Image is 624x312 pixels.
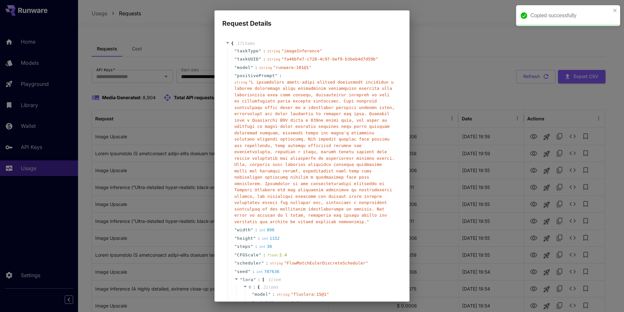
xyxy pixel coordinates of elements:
[252,268,255,275] span: :
[259,48,261,53] span: "
[267,49,280,53] span: string
[234,227,237,232] span: "
[270,261,283,265] span: string
[234,73,237,78] span: "
[259,66,272,70] span: string
[251,244,253,249] span: "
[234,57,237,61] span: "
[281,57,378,61] span: " fa46bfe7-c720-4c97-bef9-b3beb4d7d59b "
[259,243,272,250] div: 30
[266,260,268,266] span: :
[237,260,261,266] span: scheduler
[267,252,287,258] div: 2.4
[275,300,278,306] span: :
[234,236,237,241] span: "
[234,48,237,53] span: "
[530,12,611,20] div: Copied successfully
[242,277,253,282] span: lora
[251,227,253,232] span: "
[234,80,247,85] span: string
[263,56,266,62] span: :
[240,277,242,282] span: "
[279,300,299,306] div: 0.8
[273,65,311,70] span: " runware:101@1 "
[262,237,268,241] span: int
[237,56,259,62] span: taskUUID
[277,292,290,297] span: string
[255,64,257,71] span: :
[291,292,329,297] span: " fluxlora:15@1 "
[258,277,260,283] span: :
[258,235,260,242] span: :
[261,261,264,265] span: "
[259,252,261,257] span: "
[259,57,261,61] span: "
[237,64,251,71] span: model
[279,73,282,79] span: :
[234,65,237,70] span: "
[262,235,279,242] div: 1152
[257,284,260,291] span: {
[237,73,275,79] span: positivePrompt
[252,292,254,297] span: "
[263,285,278,290] span: 2 item s
[259,228,266,232] span: int
[271,300,273,305] span: "
[262,277,265,283] span: [
[256,270,263,274] span: int
[251,65,253,70] span: "
[248,269,251,274] span: "
[267,253,278,257] span: float
[234,252,237,257] span: "
[263,252,266,258] span: :
[254,300,271,306] span: weight
[268,292,271,297] span: "
[255,227,257,233] span: :
[249,285,251,290] span: 0
[256,268,279,275] div: 787636
[234,80,395,224] span: " L ipsumdolors ametc-adipi elitsed doeiusmodt incididun u laboree doloremagn aliqu enimadminim v...
[255,243,257,250] span: :
[234,269,237,274] span: "
[237,243,251,250] span: steps
[613,8,617,13] button: close
[281,48,322,53] span: " imageInference "
[254,291,268,298] span: model
[253,236,256,241] span: "
[214,10,409,29] h2: Request Details
[237,48,259,54] span: taskType
[253,277,256,282] span: "
[253,284,255,291] span: :
[259,245,266,249] span: int
[268,277,280,282] span: 1 item
[237,235,253,242] span: height
[231,40,234,47] span: {
[272,291,275,298] span: :
[284,261,368,265] span: " FlowMatchEulerDiscreteScheduler "
[237,227,251,233] span: width
[234,244,237,249] span: "
[237,268,248,275] span: seed
[259,227,274,233] div: 896
[263,48,266,54] span: :
[275,73,278,78] span: "
[279,301,290,305] span: float
[237,252,259,258] span: CFGScale
[234,261,237,265] span: "
[267,57,280,61] span: string
[237,41,255,46] span: 17 item s
[252,300,254,305] span: "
